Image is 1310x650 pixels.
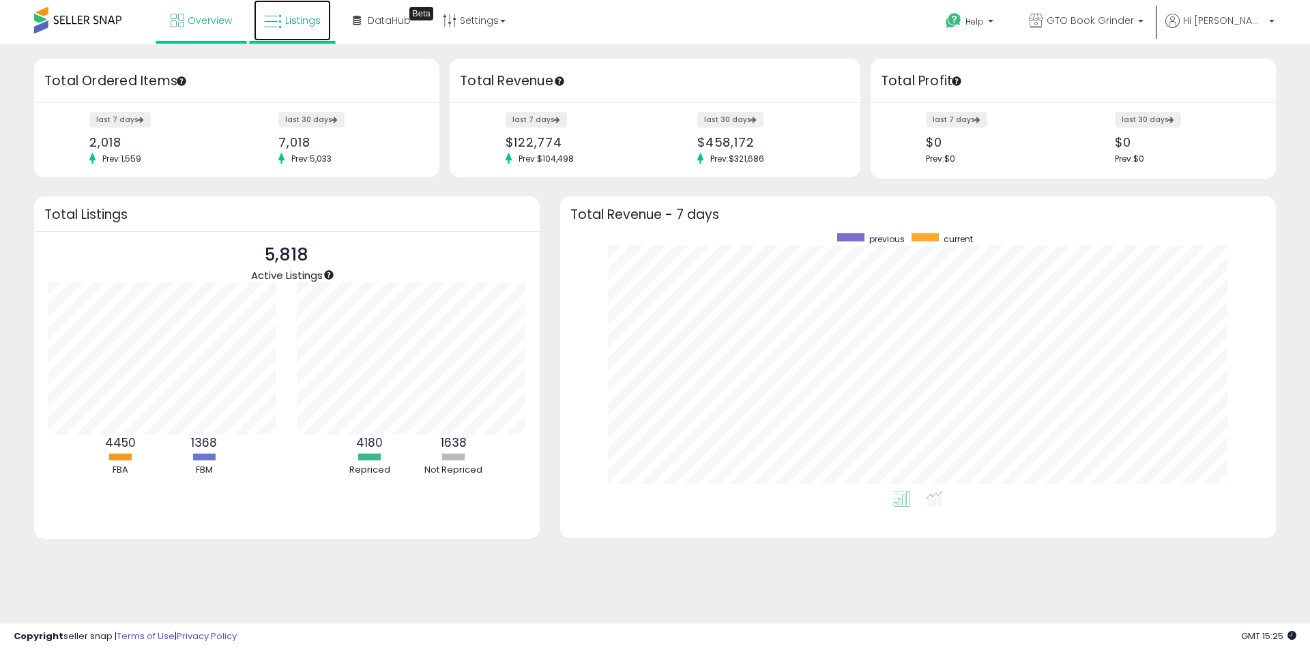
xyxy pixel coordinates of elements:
[926,112,987,128] label: last 7 days
[409,7,433,20] div: Tooltip anchor
[506,135,645,149] div: $122,774
[413,464,495,477] div: Not Repriced
[96,153,148,164] span: Prev: 1,559
[512,153,581,164] span: Prev: $104,498
[356,434,383,451] b: 4180
[105,434,136,451] b: 4450
[935,2,1007,44] a: Help
[278,135,416,149] div: 7,018
[697,112,763,128] label: last 30 days
[1047,14,1134,27] span: GTO Book Grinder
[44,209,529,220] h3: Total Listings
[965,16,984,27] span: Help
[175,75,188,87] div: Tooltip anchor
[944,233,973,245] span: current
[441,434,467,451] b: 1638
[188,14,232,27] span: Overview
[89,135,227,149] div: 2,018
[285,153,338,164] span: Prev: 5,033
[1165,14,1275,44] a: Hi [PERSON_NAME]
[553,75,566,87] div: Tooltip anchor
[1115,153,1144,164] span: Prev: $0
[278,112,345,128] label: last 30 days
[89,112,151,128] label: last 7 days
[697,135,836,149] div: $458,172
[368,14,411,27] span: DataHub
[251,268,323,282] span: Active Listings
[869,233,905,245] span: previous
[44,72,429,91] h3: Total Ordered Items
[79,464,161,477] div: FBA
[570,209,1266,220] h3: Total Revenue - 7 days
[881,72,1266,91] h3: Total Profit
[1183,14,1265,27] span: Hi [PERSON_NAME]
[163,464,245,477] div: FBM
[329,464,411,477] div: Repriced
[703,153,771,164] span: Prev: $321,686
[1115,135,1252,149] div: $0
[950,75,963,87] div: Tooltip anchor
[251,242,323,268] p: 5,818
[460,72,850,91] h3: Total Revenue
[926,153,955,164] span: Prev: $0
[945,12,962,29] i: Get Help
[926,135,1063,149] div: $0
[323,269,335,281] div: Tooltip anchor
[285,14,321,27] span: Listings
[191,434,217,451] b: 1368
[506,112,567,128] label: last 7 days
[1115,112,1181,128] label: last 30 days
